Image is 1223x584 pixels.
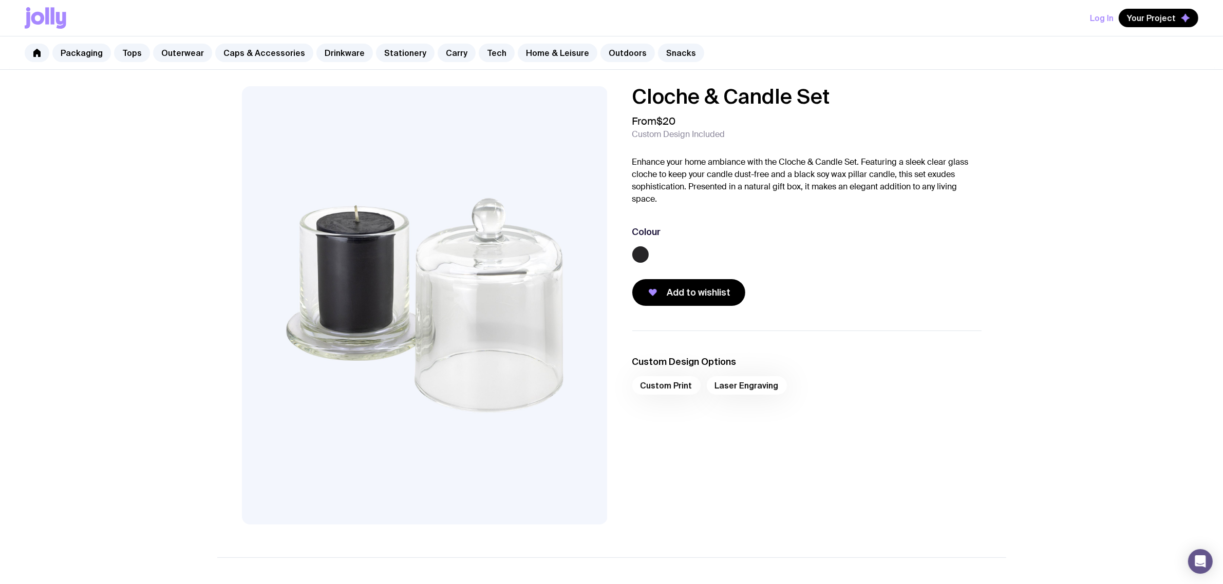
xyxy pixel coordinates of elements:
div: Open Intercom Messenger [1188,549,1213,574]
a: Home & Leisure [518,44,597,62]
a: Packaging [52,44,111,62]
h3: Custom Design Options [632,356,982,368]
a: Snacks [658,44,704,62]
button: Log In [1090,9,1114,27]
h1: Cloche & Candle Set [632,86,982,107]
h3: Colour [632,226,661,238]
span: Your Project [1127,13,1176,23]
a: Tech [479,44,515,62]
a: Carry [438,44,476,62]
a: Outdoors [600,44,655,62]
span: From [632,115,676,127]
a: Caps & Accessories [215,44,313,62]
span: $20 [657,114,676,128]
a: Tops [114,44,150,62]
a: Drinkware [316,44,373,62]
p: Enhance your home ambiance with the Cloche & Candle Set. Featuring a sleek clear glass cloche to ... [632,156,982,205]
span: Add to wishlist [667,286,731,299]
button: Your Project [1119,9,1198,27]
a: Stationery [376,44,435,62]
span: Custom Design Included [632,129,725,140]
button: Add to wishlist [632,279,745,306]
a: Outerwear [153,44,212,62]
